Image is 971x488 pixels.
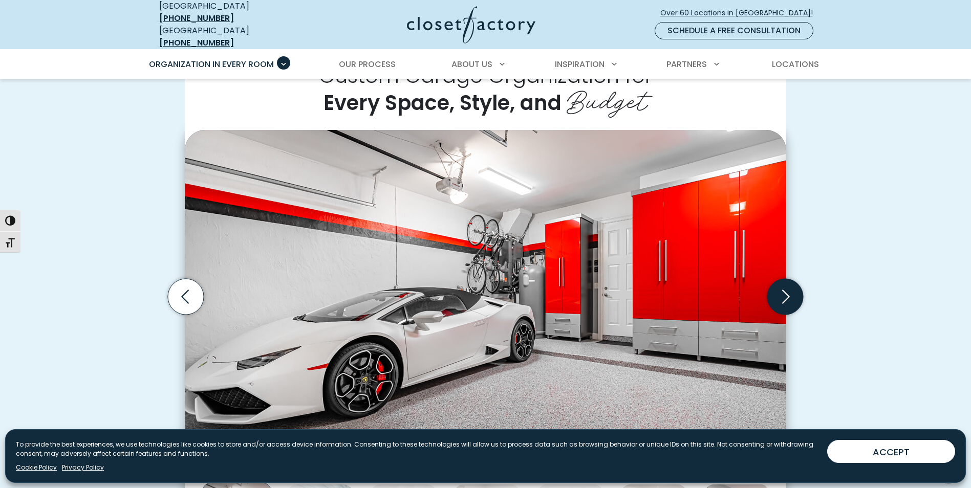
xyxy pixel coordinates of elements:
button: Previous slide [164,275,208,319]
a: Schedule a Free Consultation [655,22,813,39]
a: Privacy Policy [62,463,104,472]
span: Our Process [339,58,396,70]
img: Luxury sports garage with high-gloss red cabinetry, gray base drawers, and vertical bike racks [185,130,786,445]
span: Over 60 Locations in [GEOGRAPHIC_DATA]! [660,8,821,18]
span: Every Space, Style, and [323,88,562,117]
span: Partners [666,58,707,70]
a: [PHONE_NUMBER] [159,37,234,49]
a: [PHONE_NUMBER] [159,12,234,24]
img: Closet Factory Logo [407,6,535,43]
button: Next slide [763,275,807,319]
span: Organization in Every Room [149,58,274,70]
a: Cookie Policy [16,463,57,472]
span: Inspiration [555,58,605,70]
button: ACCEPT [827,440,955,463]
span: About Us [451,58,492,70]
span: Locations [772,58,819,70]
p: To provide the best experiences, we use technologies like cookies to store and/or access device i... [16,440,819,458]
div: [GEOGRAPHIC_DATA] [159,25,308,49]
span: Budget [567,78,648,119]
a: Over 60 Locations in [GEOGRAPHIC_DATA]! [660,4,822,22]
nav: Primary Menu [142,50,830,79]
